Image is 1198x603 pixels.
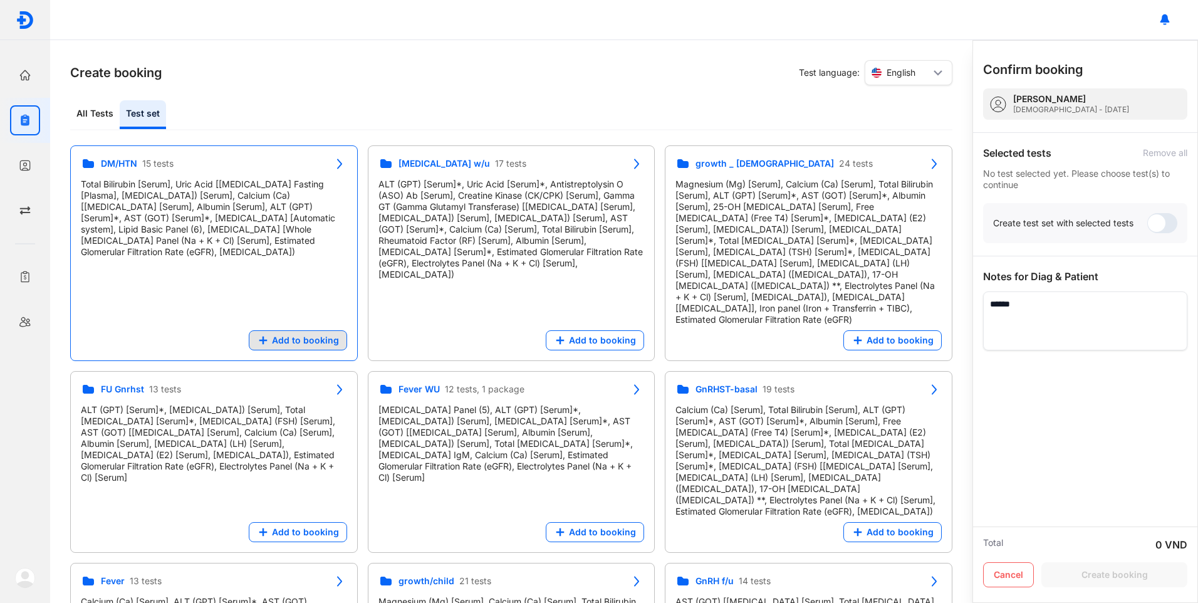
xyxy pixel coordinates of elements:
div: [MEDICAL_DATA] Panel (5), ALT (GPT) [Serum]*, [MEDICAL_DATA]) [Serum], [MEDICAL_DATA] [Serum]*, A... [378,404,645,483]
span: 13 tests [149,384,181,395]
span: FU Gnrhst [101,384,144,395]
span: Add to booking [272,527,339,538]
span: [MEDICAL_DATA] w/u [398,158,490,169]
span: Add to booking [867,335,934,346]
div: [DEMOGRAPHIC_DATA] - [DATE] [1013,105,1129,115]
div: Create test set with selected tests [993,218,1133,229]
button: Cancel [983,562,1034,587]
span: DM/HTN [101,158,137,169]
span: 24 tests [839,158,873,169]
span: 15 tests [142,158,174,169]
h3: Confirm booking [983,61,1083,78]
div: Calcium (Ca) [Serum], Total Bilirubin [Serum], ALT (GPT) [Serum]*, AST (GOT) [Serum]*, Albumin [S... [675,404,942,517]
img: logo [16,11,34,29]
span: 14 tests [739,575,771,587]
div: Total Bilirubin [Serum], Uric Acid [[MEDICAL_DATA] Fasting [Plasma], [MEDICAL_DATA]) [Serum], Cal... [81,179,347,258]
span: 19 tests [763,384,794,395]
img: logo [15,568,35,588]
div: Magnesium (Mg) [Serum], Calcium (Ca) [Serum], Total Bilirubin [Serum], ALT (GPT) [Serum]*, AST (G... [675,179,942,325]
span: GnRHST-basal [695,384,758,395]
div: [PERSON_NAME] [1013,93,1129,105]
span: GnRH f/u [695,575,734,587]
span: Add to booking [867,527,934,538]
div: ALT (GPT) [Serum]*, [MEDICAL_DATA]) [Serum], Total [MEDICAL_DATA] [Serum]*, [MEDICAL_DATA] (FSH) ... [81,404,347,483]
span: Add to booking [569,335,636,346]
span: Fever [101,575,125,587]
div: Notes for Diag & Patient [983,269,1187,284]
div: No test selected yet. Please choose test(s) to continue [983,168,1187,191]
span: Add to booking [272,335,339,346]
button: Add to booking [249,330,347,350]
button: Add to booking [843,522,942,542]
span: 17 tests [495,158,526,169]
button: Add to booking [546,522,644,542]
div: Selected tests [983,145,1051,160]
div: All Tests [70,100,120,129]
button: Add to booking [546,330,644,350]
span: growth/child [398,575,454,587]
div: 0 VND [1155,537,1187,552]
h3: Create booking [70,64,162,81]
div: Remove all [1143,147,1187,159]
span: growth _ [DEMOGRAPHIC_DATA] [695,158,834,169]
div: Test set [120,100,166,129]
span: Fever WU [398,384,440,395]
div: Total [983,537,1003,552]
div: ALT (GPT) [Serum]*, Uric Acid [Serum]*, Antistreptolysin O (ASO) Ab [Serum], Creatine Kinase (CK/... [378,179,645,280]
div: Test language: [799,60,952,85]
span: 13 tests [130,575,162,587]
button: Add to booking [843,330,942,350]
span: 21 tests [459,575,491,587]
button: Create booking [1041,562,1187,587]
span: English [887,67,915,78]
span: 12 tests, 1 package [445,384,524,395]
button: Add to booking [249,522,347,542]
span: Add to booking [569,527,636,538]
